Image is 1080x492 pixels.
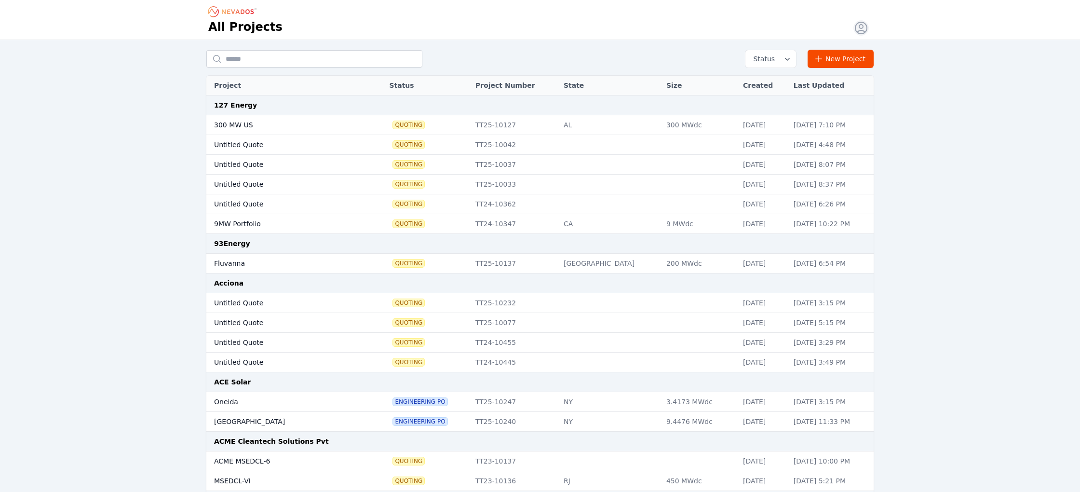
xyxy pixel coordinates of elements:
td: TT24-10347 [471,214,559,234]
td: Untitled Quote [206,353,360,372]
td: [DATE] [738,293,789,313]
td: [DATE] 3:15 PM [789,293,874,313]
td: TT25-10127 [471,115,559,135]
td: [DATE] 8:37 PM [789,175,874,194]
span: Quoting [393,299,424,307]
span: Quoting [393,457,424,465]
td: [DATE] [738,353,789,372]
td: 93Energy [206,234,874,254]
td: 300 MWdc [661,115,738,135]
span: Quoting [393,260,424,267]
span: Quoting [393,339,424,346]
td: [DATE] 11:33 PM [789,412,874,432]
td: TT23-10136 [471,471,559,491]
tr: [GEOGRAPHIC_DATA]Engineering POTT25-10240NY9.4476 MWdc[DATE][DATE] 11:33 PM [206,412,874,432]
td: TT25-10240 [471,412,559,432]
td: [DATE] [738,471,789,491]
td: Untitled Quote [206,293,360,313]
td: TT25-10042 [471,135,559,155]
td: MSEDCL-VI [206,471,360,491]
td: TT25-10077 [471,313,559,333]
span: Quoting [393,161,424,168]
td: [DATE] 10:22 PM [789,214,874,234]
td: TT25-10033 [471,175,559,194]
td: [GEOGRAPHIC_DATA] [206,412,360,432]
td: Untitled Quote [206,194,360,214]
td: TT23-10137 [471,451,559,471]
td: Fluvanna [206,254,360,273]
td: TT25-10037 [471,155,559,175]
td: [DATE] 6:26 PM [789,194,874,214]
td: [DATE] 3:49 PM [789,353,874,372]
tr: FluvannaQuotingTT25-10137[GEOGRAPHIC_DATA]200 MWdc[DATE][DATE] 6:54 PM [206,254,874,273]
span: Status [749,54,775,64]
a: New Project [808,50,874,68]
td: 9.4476 MWdc [661,412,738,432]
td: [DATE] [738,392,789,412]
th: Project Number [471,76,559,96]
td: [DATE] [738,175,789,194]
td: ACME Cleantech Solutions Pvt [206,432,874,451]
tr: 300 MW USQuotingTT25-10127AL300 MWdc[DATE][DATE] 7:10 PM [206,115,874,135]
span: Quoting [393,141,424,149]
tr: Untitled QuoteQuotingTT24-10455[DATE][DATE] 3:29 PM [206,333,874,353]
td: ACE Solar [206,372,874,392]
td: [DATE] 10:00 PM [789,451,874,471]
td: [DATE] 6:54 PM [789,254,874,273]
td: [DATE] [738,115,789,135]
td: TT25-10232 [471,293,559,313]
span: Engineering PO [393,418,447,425]
td: CA [559,214,661,234]
tr: 9MW PortfolioQuotingTT24-10347CA9 MWdc[DATE][DATE] 10:22 PM [206,214,874,234]
td: [DATE] [738,135,789,155]
td: [DATE] [738,254,789,273]
h1: All Projects [208,19,283,35]
td: [DATE] [738,313,789,333]
td: 450 MWdc [661,471,738,491]
span: Engineering PO [393,398,447,406]
td: Untitled Quote [206,135,360,155]
td: 3.4173 MWdc [661,392,738,412]
span: Quoting [393,358,424,366]
td: [DATE] [738,333,789,353]
span: Quoting [393,477,424,485]
span: Quoting [393,180,424,188]
th: Created [738,76,789,96]
td: TT24-10455 [471,333,559,353]
td: Oneida [206,392,360,412]
td: [DATE] [738,155,789,175]
tr: Untitled QuoteQuotingTT25-10232[DATE][DATE] 3:15 PM [206,293,874,313]
td: 127 Energy [206,96,874,115]
td: [DATE] [738,412,789,432]
td: TT25-10137 [471,254,559,273]
td: AL [559,115,661,135]
tr: ACME MSEDCL-6QuotingTT23-10137[DATE][DATE] 10:00 PM [206,451,874,471]
td: [DATE] 3:29 PM [789,333,874,353]
td: 9MW Portfolio [206,214,360,234]
th: Project [206,76,360,96]
td: TT24-10362 [471,194,559,214]
th: Size [661,76,738,96]
tr: Untitled QuoteQuotingTT25-10042[DATE][DATE] 4:48 PM [206,135,874,155]
td: [DATE] [738,194,789,214]
th: Status [384,76,471,96]
button: Status [745,50,796,68]
th: Last Updated [789,76,874,96]
td: 300 MW US [206,115,360,135]
td: TT24-10445 [471,353,559,372]
td: Untitled Quote [206,155,360,175]
nav: Breadcrumb [208,4,259,19]
td: [GEOGRAPHIC_DATA] [559,254,661,273]
td: Acciona [206,273,874,293]
td: [DATE] 4:48 PM [789,135,874,155]
tr: Untitled QuoteQuotingTT25-10037[DATE][DATE] 8:07 PM [206,155,874,175]
span: Quoting [393,319,424,327]
td: Untitled Quote [206,313,360,333]
td: 9 MWdc [661,214,738,234]
tr: Untitled QuoteQuotingTT25-10033[DATE][DATE] 8:37 PM [206,175,874,194]
span: Quoting [393,200,424,208]
span: Quoting [393,121,424,129]
td: NY [559,412,661,432]
tr: OneidaEngineering POTT25-10247NY3.4173 MWdc[DATE][DATE] 3:15 PM [206,392,874,412]
td: TT25-10247 [471,392,559,412]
